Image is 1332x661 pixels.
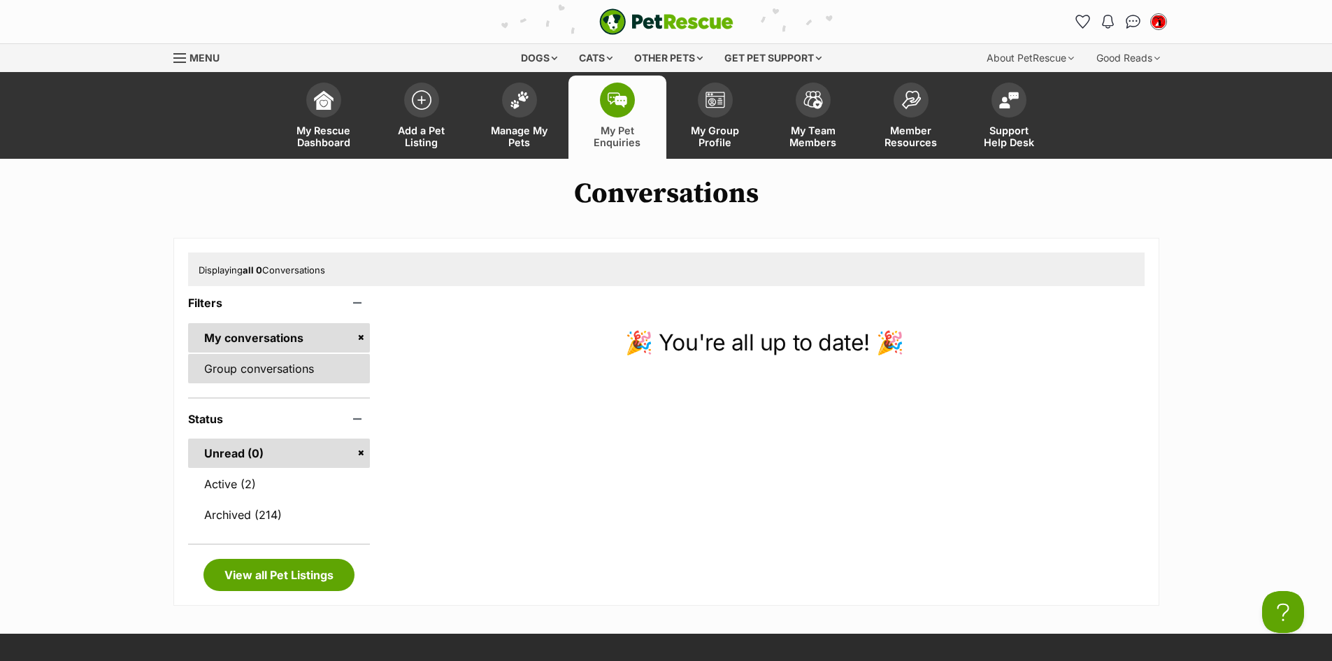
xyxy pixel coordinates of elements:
a: Group conversations [188,354,371,383]
a: PetRescue [599,8,733,35]
div: Dogs [511,44,567,72]
img: group-profile-icon-3fa3cf56718a62981997c0bc7e787c4b2cf8bcc04b72c1350f741eb67cf2f40e.svg [706,92,725,108]
a: View all Pet Listings [203,559,355,591]
span: My Rescue Dashboard [292,125,355,148]
a: My Group Profile [666,76,764,159]
a: Manage My Pets [471,76,568,159]
header: Status [188,413,371,425]
ul: Account quick links [1072,10,1170,33]
p: 🎉 You're all up to date! 🎉 [384,326,1144,360]
a: Menu [173,44,229,69]
div: Other pets [624,44,712,72]
img: member-resources-icon-8e73f808a243e03378d46382f2149f9095a855e16c252ad45f914b54edf8863c.svg [901,90,921,109]
img: help-desk-icon-fdf02630f3aa405de69fd3d07c3f3aa587a6932b1a1747fa1d2bba05be0121f9.svg [999,92,1019,108]
button: My account [1147,10,1170,33]
span: My Team Members [782,125,845,148]
span: My Group Profile [684,125,747,148]
span: Menu [189,52,220,64]
span: Support Help Desk [977,125,1040,148]
a: Favourites [1072,10,1094,33]
span: Manage My Pets [488,125,551,148]
a: Support Help Desk [960,76,1058,159]
a: Unread (0) [188,439,371,468]
a: My Pet Enquiries [568,76,666,159]
div: Cats [569,44,622,72]
span: Add a Pet Listing [390,125,453,148]
span: Member Resources [880,125,943,148]
button: Notifications [1097,10,1119,33]
img: manage-my-pets-icon-02211641906a0b7f246fdf0571729dbe1e7629f14944591b6c1af311fb30b64b.svg [510,91,529,109]
div: About PetRescue [977,44,1084,72]
div: Get pet support [715,44,831,72]
iframe: Help Scout Beacon - Open [1262,591,1304,633]
a: Archived (214) [188,500,371,529]
header: Filters [188,297,371,309]
img: chat-41dd97257d64d25036548639549fe6c8038ab92f7586957e7f3b1b290dea8141.svg [1126,15,1140,29]
img: team-members-icon-5396bd8760b3fe7c0b43da4ab00e1e3bb1a5d9ba89233759b79545d2d3fc5d0d.svg [803,91,823,109]
img: notifications-46538b983faf8c2785f20acdc204bb7945ddae34d4c08c2a6579f10ce5e182be.svg [1102,15,1113,29]
img: Izzy Johnson profile pic [1152,15,1166,29]
img: pet-enquiries-icon-7e3ad2cf08bfb03b45e93fb7055b45f3efa6380592205ae92323e6603595dc1f.svg [608,92,627,108]
img: dashboard-icon-eb2f2d2d3e046f16d808141f083e7271f6b2e854fb5c12c21221c1fb7104beca.svg [314,90,334,110]
a: Add a Pet Listing [373,76,471,159]
a: My Team Members [764,76,862,159]
img: add-pet-listing-icon-0afa8454b4691262ce3f59096e99ab1cd57d4a30225e0717b998d2c9b9846f56.svg [412,90,431,110]
a: My conversations [188,323,371,353]
a: Active (2) [188,469,371,499]
div: Good Reads [1087,44,1170,72]
a: Conversations [1122,10,1145,33]
img: logo-e224e6f780fb5917bec1dbf3a21bbac754714ae5b6737aabdf751b685950b380.svg [599,8,733,35]
strong: all 0 [243,264,262,276]
span: My Pet Enquiries [586,125,649,148]
a: My Rescue Dashboard [275,76,373,159]
span: Displaying Conversations [199,264,325,276]
a: Member Resources [862,76,960,159]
